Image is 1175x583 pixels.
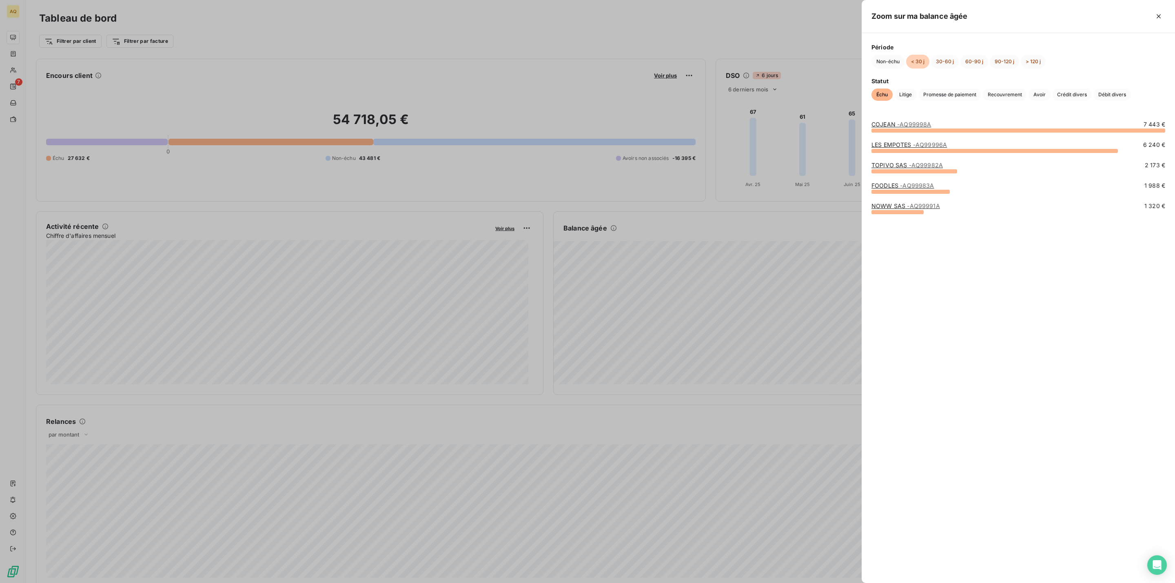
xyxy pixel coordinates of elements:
button: 60-90 j [960,55,988,69]
button: 90-120 j [990,55,1019,69]
button: Recouvrement [983,89,1027,101]
button: Échu [871,89,893,101]
button: Non-échu [871,55,905,69]
a: LES EMPOTES [871,141,947,148]
span: 1 988 € [1144,182,1165,190]
a: FOODLES [871,182,934,189]
span: 7 443 € [1144,120,1165,129]
a: NOWW SAS [871,202,940,209]
button: < 30 j [906,55,929,69]
span: 2 173 € [1145,161,1165,169]
button: > 120 j [1021,55,1046,69]
span: - AQ99982A [909,162,943,168]
span: - AQ99991A [907,202,940,209]
h5: Zoom sur ma balance âgée [871,11,968,22]
button: 30-60 j [931,55,959,69]
a: COJEAN [871,121,931,128]
button: Litige [894,89,917,101]
button: Débit divers [1093,89,1131,101]
a: TOPIVO SAS [871,162,943,168]
span: Période [871,43,1165,51]
button: Avoir [1029,89,1051,101]
span: - AQ99998A [897,121,931,128]
button: Promesse de paiement [918,89,981,101]
button: Crédit divers [1052,89,1092,101]
span: - AQ99996A [913,141,947,148]
span: 6 240 € [1143,141,1165,149]
span: Statut [871,77,1165,85]
span: 1 320 € [1144,202,1165,210]
span: - AQ99983A [900,182,934,189]
div: Open Intercom Messenger [1147,555,1167,575]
